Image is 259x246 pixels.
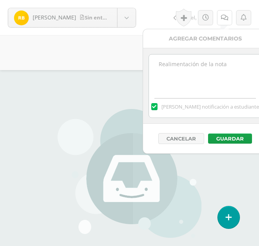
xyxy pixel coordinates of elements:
img: stages.png [58,109,201,241]
a: [PERSON_NAME]Sin entrega [8,8,136,27]
img: 7d2c0053dda7dab9702fe80085685284.png [14,11,29,25]
button: Cancelar [158,133,204,144]
span: [PERSON_NAME] [33,14,76,21]
button: Guardar [208,134,252,144]
span: Sin entrega [80,14,114,21]
span: [PERSON_NAME] notificación a estudiante [161,103,259,110]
